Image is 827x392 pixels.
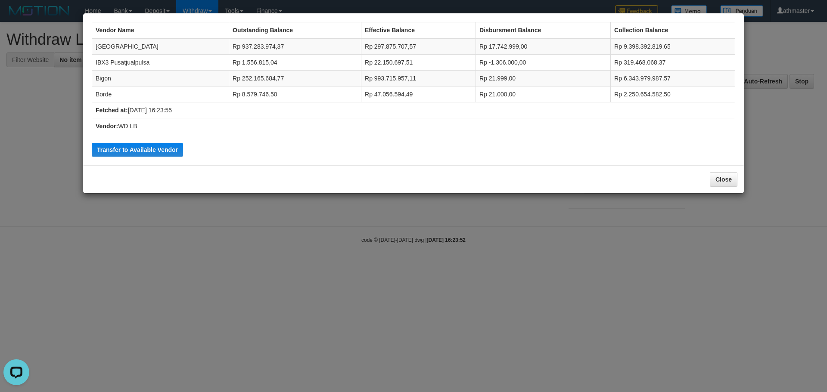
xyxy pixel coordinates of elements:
[476,22,611,39] th: Disbursment Balance
[476,86,611,102] td: Rp 21.000,00
[92,143,183,157] button: Transfer to Available Vendor
[92,55,229,71] td: IBX3 Pusatjualpulsa
[476,55,611,71] td: Rp -1.306.000,00
[229,22,361,39] th: Outstanding Balance
[229,71,361,86] td: Rp 252.165.684,77
[361,71,476,86] td: Rp 993.715.957,11
[92,86,229,102] td: Borde
[476,38,611,55] td: Rp 17.742.999,00
[96,123,118,130] b: Vendor:
[92,38,229,55] td: [GEOGRAPHIC_DATA]
[229,86,361,102] td: Rp 8.579.746,50
[92,102,735,118] td: [DATE] 16:23:55
[611,38,735,55] td: Rp 9.398.392.819,65
[611,86,735,102] td: Rp 2.250.654.582,50
[611,22,735,39] th: Collection Balance
[611,55,735,71] td: Rp 319.468.068,37
[361,55,476,71] td: Rp 22.150.697,51
[229,38,361,55] td: Rp 937.283.974,37
[96,107,128,114] b: Fetched at:
[611,71,735,86] td: Rp 6.343.979.987,57
[92,22,229,39] th: Vendor Name
[92,118,735,134] td: WD LB
[710,172,737,187] button: Close
[476,71,611,86] td: Rp 21.999,00
[361,86,476,102] td: Rp 47.056.594,49
[229,55,361,71] td: Rp 1.556.815,04
[3,3,29,29] button: Open LiveChat chat widget
[361,38,476,55] td: Rp 297.875.707,57
[92,71,229,86] td: Bigon
[361,22,476,39] th: Effective Balance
